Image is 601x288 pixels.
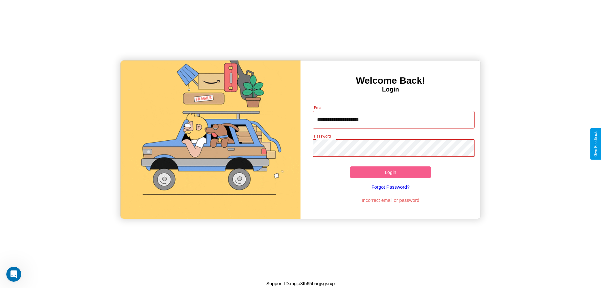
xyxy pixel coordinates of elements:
p: Incorrect email or password [310,196,472,204]
label: Email [314,105,324,110]
a: Forgot Password? [310,178,472,196]
label: Password [314,134,331,139]
p: Support ID: mgjo8tb65baqjsgsrxp [266,279,335,288]
h4: Login [300,86,480,93]
button: Login [350,166,431,178]
div: Give Feedback [593,131,598,157]
iframe: Intercom live chat [6,267,21,282]
img: gif [121,60,300,219]
h3: Welcome Back! [300,75,480,86]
